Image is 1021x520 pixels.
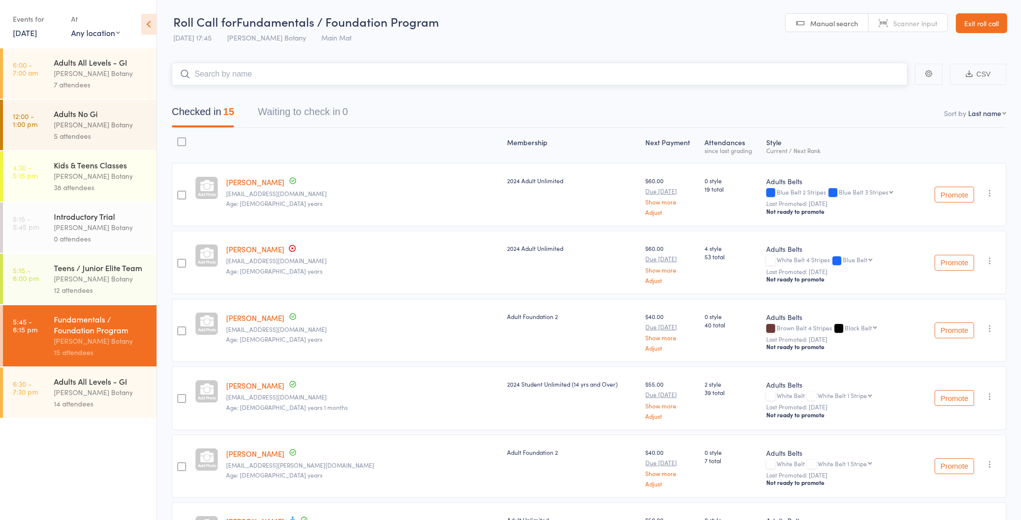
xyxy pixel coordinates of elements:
span: 7 total [705,456,758,465]
time: 6:00 - 7:00 am [13,61,38,77]
div: [PERSON_NAME] Botany [54,68,148,79]
span: 40 total [705,320,758,329]
span: [DATE] 17:45 [173,33,212,42]
time: 12:00 - 1:00 pm [13,112,38,128]
input: Search by name [172,63,907,85]
span: Age: [DEMOGRAPHIC_DATA] years [226,335,322,343]
div: Blue Belt [843,256,867,263]
a: 4:30 -5:15 pmKids & Teens Classes[PERSON_NAME] Botany38 attendees [3,151,157,201]
a: [PERSON_NAME] [226,448,284,459]
small: Last Promoted: [DATE] [766,336,917,343]
time: 4:30 - 5:15 pm [13,163,38,179]
div: Black Belt [845,324,872,331]
time: 5:15 - 5:45 pm [13,215,39,231]
small: Due [DATE] [645,323,697,330]
a: 5:15 -5:45 pmIntroductory Trial[PERSON_NAME] Botany0 attendees [3,202,157,253]
small: cherenemichelle@hotmail.com [226,394,499,400]
div: Current / Next Rank [766,147,917,154]
div: Adults No Gi [54,108,148,119]
div: White Belt 1 Stripe [818,460,867,467]
div: [PERSON_NAME] Botany [54,222,148,233]
div: Adults All Levels - GI [54,376,148,387]
button: Checked in15 [172,101,234,127]
span: Age: [DEMOGRAPHIC_DATA] years [226,199,322,207]
a: 12:00 -1:00 pmAdults No Gi[PERSON_NAME] Botany5 attendees [3,100,157,150]
div: Kids & Teens Classes [54,160,148,170]
div: White Belt 4 Stripes [766,256,917,265]
div: Blue Belt 2 Stripes [766,189,917,197]
div: Adults Belts [766,244,917,254]
small: Last Promoted: [DATE] [766,268,917,275]
span: 0 style [705,312,758,320]
span: 0 style [705,176,758,185]
span: Main Mat [321,33,352,42]
div: $60.00 [645,244,697,283]
span: 4 style [705,244,758,252]
div: 5 attendees [54,130,148,142]
div: 2024 Adult Unlimited [507,176,638,185]
div: Events for [13,11,61,27]
div: Not ready to promote [766,207,917,215]
div: Adults Belts [766,176,917,186]
div: Not ready to promote [766,411,917,419]
label: Sort by [944,108,966,118]
a: 6:00 -7:00 amAdults All Levels - GI[PERSON_NAME] Botany7 attendees [3,48,157,99]
small: Bishendendean@gmail.com [226,257,499,264]
a: [PERSON_NAME] [226,313,284,323]
small: Patchelor1290@gmail.com [226,326,499,333]
div: Not ready to promote [766,343,917,351]
div: $55.00 [645,380,697,419]
div: Membership [503,132,642,159]
div: 12 attendees [54,284,148,296]
small: Due [DATE] [645,459,697,466]
span: Manual search [810,18,858,28]
a: Adjust [645,345,697,351]
div: Fundamentals / Foundation Program [54,314,148,335]
div: Atten­dances [701,132,762,159]
div: Adults Belts [766,380,917,390]
small: Last Promoted: [DATE] [766,200,917,207]
div: 2024 Adult Unlimited [507,244,638,252]
button: Promote [935,187,974,202]
a: Exit roll call [956,13,1007,33]
div: White Belt [766,460,917,469]
div: Brown Belt 4 Stripes [766,324,917,333]
a: 6:30 -7:30 pmAdults All Levels - GI[PERSON_NAME] Botany14 attendees [3,367,157,418]
div: Next Payment [641,132,701,159]
div: Adult Foundation 2 [507,448,638,456]
small: Henryarancibia@hotmail.com [226,190,499,197]
a: [PERSON_NAME] [226,177,284,187]
small: Due [DATE] [645,188,697,195]
span: 53 total [705,252,758,261]
a: Show more [645,402,697,409]
div: 15 [223,106,234,117]
div: Adults All Levels - GI [54,57,148,68]
div: 0 attendees [54,233,148,244]
button: Promote [935,255,974,271]
div: $40.00 [645,448,697,487]
div: White Belt 1 Stripe [818,392,867,399]
div: 15 attendees [54,347,148,358]
div: White Belt [766,392,917,400]
div: Last name [968,108,1001,118]
div: Blue Belt 3 Stripes [839,189,888,195]
a: Adjust [645,413,697,419]
div: At [71,11,120,27]
div: Not ready to promote [766,479,917,486]
small: Due [DATE] [645,255,697,262]
span: 39 total [705,388,758,397]
div: 2024 Student Unlimited (14 yrs and Over) [507,380,638,388]
a: Show more [645,267,697,273]
span: 0 style [705,448,758,456]
button: Promote [935,390,974,406]
div: $60.00 [645,176,697,215]
a: Show more [645,199,697,205]
div: Not ready to promote [766,275,917,283]
a: [DATE] [13,27,37,38]
div: [PERSON_NAME] Botany [54,170,148,182]
small: Last Promoted: [DATE] [766,472,917,479]
div: $40.00 [645,312,697,351]
a: [PERSON_NAME] [226,380,284,391]
a: Adjust [645,480,697,487]
div: Any location [71,27,120,38]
